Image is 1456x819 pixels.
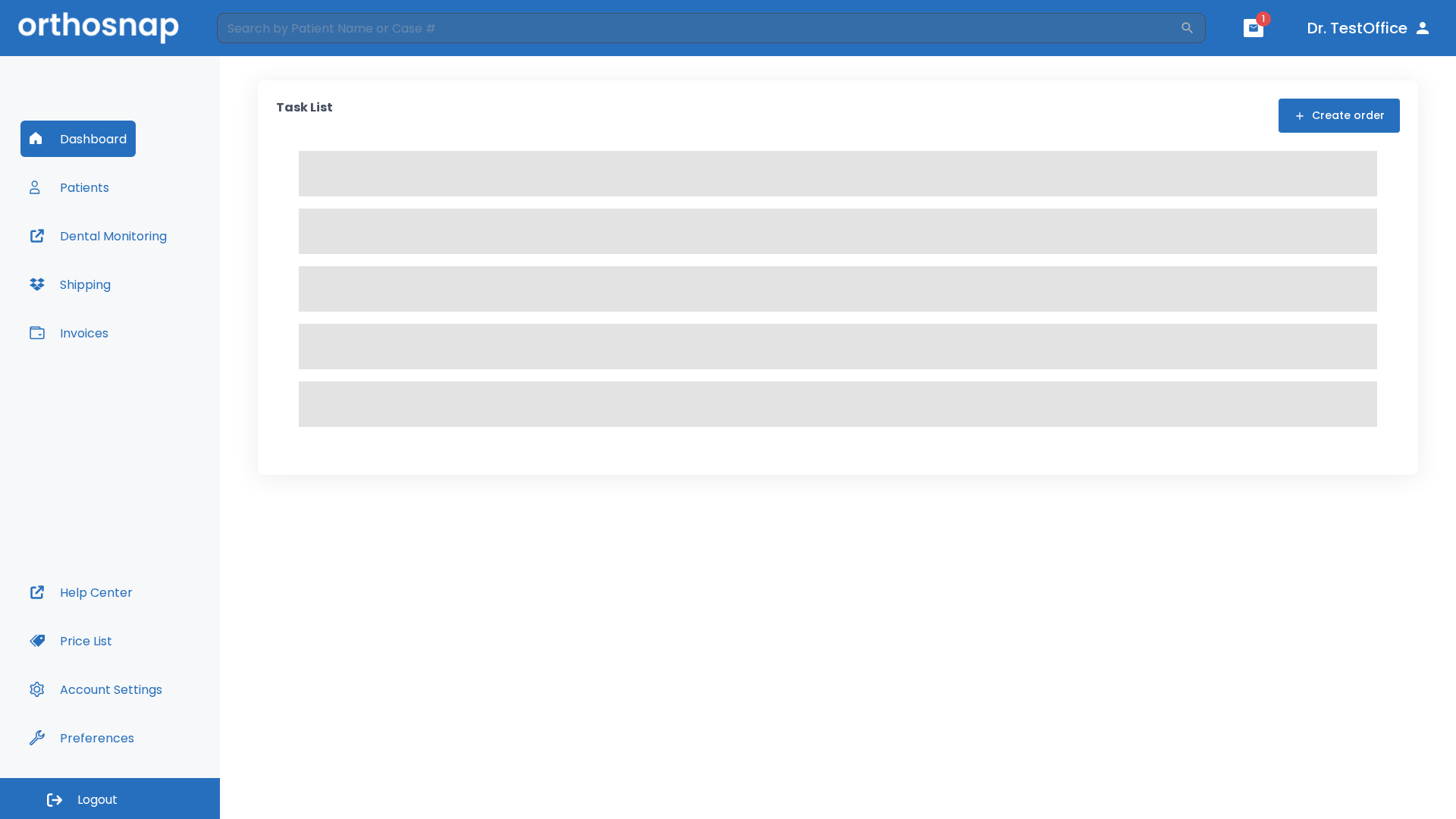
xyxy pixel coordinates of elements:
span: 1 [1256,11,1271,27]
input: Search by Patient Name or Case # [217,13,1180,43]
button: Dr. TestOffice [1301,14,1438,42]
button: Shipping [20,266,120,303]
button: Preferences [20,720,143,756]
button: Create order [1279,99,1400,133]
img: Orthosnap [18,12,179,43]
button: Dashboard [20,121,136,157]
button: Account Settings [20,671,171,708]
button: Invoices [20,315,118,351]
p: Task List [276,99,333,133]
button: Price List [20,623,121,659]
button: Dental Monitoring [20,218,176,254]
button: Help Center [20,574,142,610]
button: Patients [20,169,118,206]
span: Logout [77,792,118,808]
